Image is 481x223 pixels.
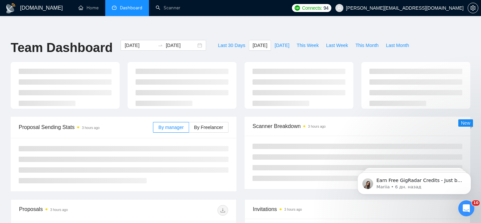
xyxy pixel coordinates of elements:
input: Start date [125,42,155,49]
span: This Week [297,42,319,49]
a: setting [468,5,478,11]
span: Dashboard [120,5,142,11]
iframe: Intercom notifications сообщение [347,158,481,205]
button: This Week [293,40,322,51]
span: [DATE] [253,42,267,49]
span: New [461,120,470,126]
span: Scanner Breakdown [253,122,462,130]
span: Last Week [326,42,348,49]
span: This Month [355,42,378,49]
span: dashboard [112,5,117,10]
span: user [337,6,342,10]
a: homeHome [78,5,99,11]
time: 3 hours ago [284,208,302,211]
button: [DATE] [249,40,271,51]
span: Last 30 Days [218,42,245,49]
a: searchScanner [156,5,180,11]
img: logo [5,3,16,14]
button: This Month [352,40,382,51]
iframe: Intercom live chat [458,200,474,216]
button: Last 30 Days [214,40,249,51]
span: Invitations [253,205,462,213]
span: Connects: [302,4,322,12]
span: swap-right [158,43,163,48]
span: By Freelancer [194,125,223,130]
time: 3 hours ago [82,126,100,130]
button: Last Month [382,40,413,51]
time: 3 hours ago [308,125,326,128]
span: [DATE] [275,42,289,49]
span: to [158,43,163,48]
button: Last Week [322,40,352,51]
input: End date [166,42,196,49]
time: 3 hours ago [50,208,68,212]
span: By manager [158,125,183,130]
span: 94 [324,4,329,12]
span: Last Month [386,42,409,49]
span: 10 [472,200,480,206]
button: [DATE] [271,40,293,51]
img: upwork-logo.png [295,5,300,11]
button: setting [468,3,478,13]
div: Proposals [19,205,124,216]
h1: Team Dashboard [11,40,113,56]
span: Proposal Sending Stats [19,123,153,131]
